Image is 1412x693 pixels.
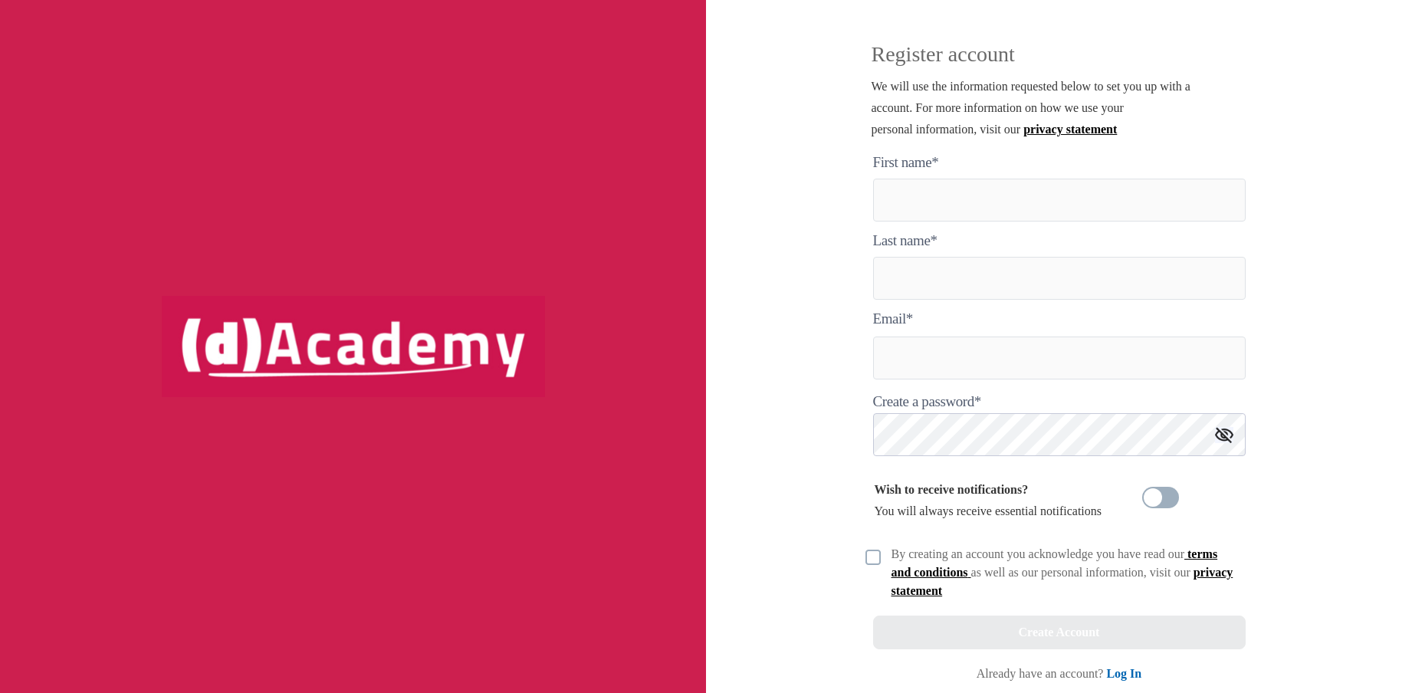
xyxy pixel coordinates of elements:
p: Register account [872,45,1255,76]
div: Create Account [1019,622,1100,643]
div: By creating an account you acknowledge you have read our as well as our personal information, vis... [892,545,1236,600]
b: Wish to receive notifications? [875,483,1029,496]
span: We will use the information requested below to set you up with a account. For more information on... [872,80,1190,136]
div: Already have an account? [977,665,1141,683]
a: privacy statement [1023,123,1117,136]
div: You will always receive essential notifications [875,479,1102,522]
img: unCheck [865,550,881,565]
a: Log In [1106,667,1141,680]
button: Create Account [873,616,1246,649]
img: icon [1215,427,1233,443]
img: logo [162,296,545,397]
